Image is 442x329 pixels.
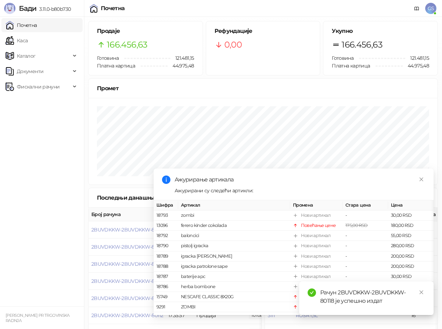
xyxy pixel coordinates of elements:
span: Бади [19,4,36,13]
span: 166.456,63 [107,38,148,51]
div: Почетна [101,6,125,11]
td: baterije apc [178,272,290,282]
button: 2BUVDKKW-2BUVDKKW-80116 [91,244,163,250]
td: 55,00 RSD [388,231,434,241]
td: igracka [PERSON_NAME] [178,251,290,261]
td: 18787 [154,272,178,282]
th: Стара цена [343,200,388,210]
td: - [343,241,388,251]
td: - [343,231,388,241]
span: Платна картица [332,63,370,69]
td: herba bombone [178,282,290,292]
span: Готовина [332,55,353,61]
span: Документи [17,64,43,78]
td: 30,00 RSD [388,272,434,282]
div: Ажурирање артикала [175,176,425,184]
th: Број рачуна [89,208,166,221]
td: pistolj igracka [178,241,290,251]
h5: Рефундације [215,27,312,35]
td: 200,00 RSD [388,251,434,261]
span: 121.481,15 [405,54,429,62]
button: 2BUVDKKW-2BUVDKKW-80112 [91,312,163,319]
td: - [343,251,388,261]
div: Нови артикал [301,232,330,239]
span: 166.456,63 [342,38,383,51]
div: Рачун 2BUVDKKW-2BUVDKKW-80118 је успешно издат [320,288,425,305]
div: Нови артикал [301,242,330,249]
td: 18792 [154,231,178,241]
span: 44.975,48 [168,62,194,70]
span: check-circle [308,288,316,297]
td: 18789 [154,251,178,261]
span: 44.975,48 [403,62,429,70]
span: close [419,290,424,295]
a: Каса [6,34,28,48]
td: 18793 [154,210,178,221]
td: baloncici [178,231,290,241]
a: Close [418,176,425,183]
img: Logo [4,3,15,14]
h5: Укупно [332,27,429,35]
th: Шифра [154,200,178,210]
div: Последњи данашњи рачуни [97,193,190,202]
th: Цена [388,200,434,210]
div: Нови артикал [301,263,330,270]
button: 2BUVDKKW-2BUVDKKW-80114 [91,278,163,284]
div: Нови артикал [301,252,330,259]
td: - [343,210,388,221]
span: Платна картица [97,63,135,69]
div: Нови артикал [301,212,330,219]
td: 18788 [154,262,178,272]
span: Каталог [17,49,36,63]
td: igracka patrolone sape [178,262,290,272]
td: - [343,262,388,272]
td: ferero kinder cokolada [178,221,290,231]
button: 2BUVDKKW-2BUVDKKW-80113 [91,295,163,301]
span: GS [425,3,436,14]
button: 2BUVDKKW-2BUVDKKW-80117 [91,227,163,233]
td: - [343,272,388,282]
td: 180,00 RSD [388,221,434,231]
th: Артикал [178,200,290,210]
th: Промена [290,200,343,210]
span: Фискални рачуни [17,80,59,94]
td: zombi [178,210,290,221]
span: 175,00 RSD [345,223,368,228]
a: Close [418,288,425,296]
td: 200,00 RSD [388,262,434,272]
div: Повећање цене [301,222,336,229]
span: 0,00 [224,38,242,51]
div: Ажурирани су следећи артикли: [175,187,425,194]
span: close [419,177,424,182]
td: 30,00 RSD [388,210,434,221]
a: Документација [411,3,422,14]
td: ZOMBI [178,302,290,312]
td: 9290 [154,312,178,322]
div: Промет [97,84,429,93]
button: 2BUVDKKW-2BUVDKKW-80115 [91,261,163,267]
h5: Продаје [97,27,194,35]
td: 280,00 RSD [388,241,434,251]
span: 121.481,15 [170,54,194,62]
span: 3.11.0-b80b730 [36,6,71,12]
small: [PERSON_NAME] PR TRGOVINSKA RADNJA [6,313,70,323]
a: Почетна [6,18,37,32]
div: Нови артикал [301,273,330,280]
td: NESCAFE CLASSIC 8X20G [178,292,290,302]
td: 9291 [154,302,178,312]
td: 18786 [154,282,178,292]
td: 18790 [154,241,178,251]
span: Готовина [97,55,119,61]
td: 13096 [154,221,178,231]
td: ZOMBI [178,312,290,322]
td: 15749 [154,292,178,302]
span: info-circle [162,176,170,184]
